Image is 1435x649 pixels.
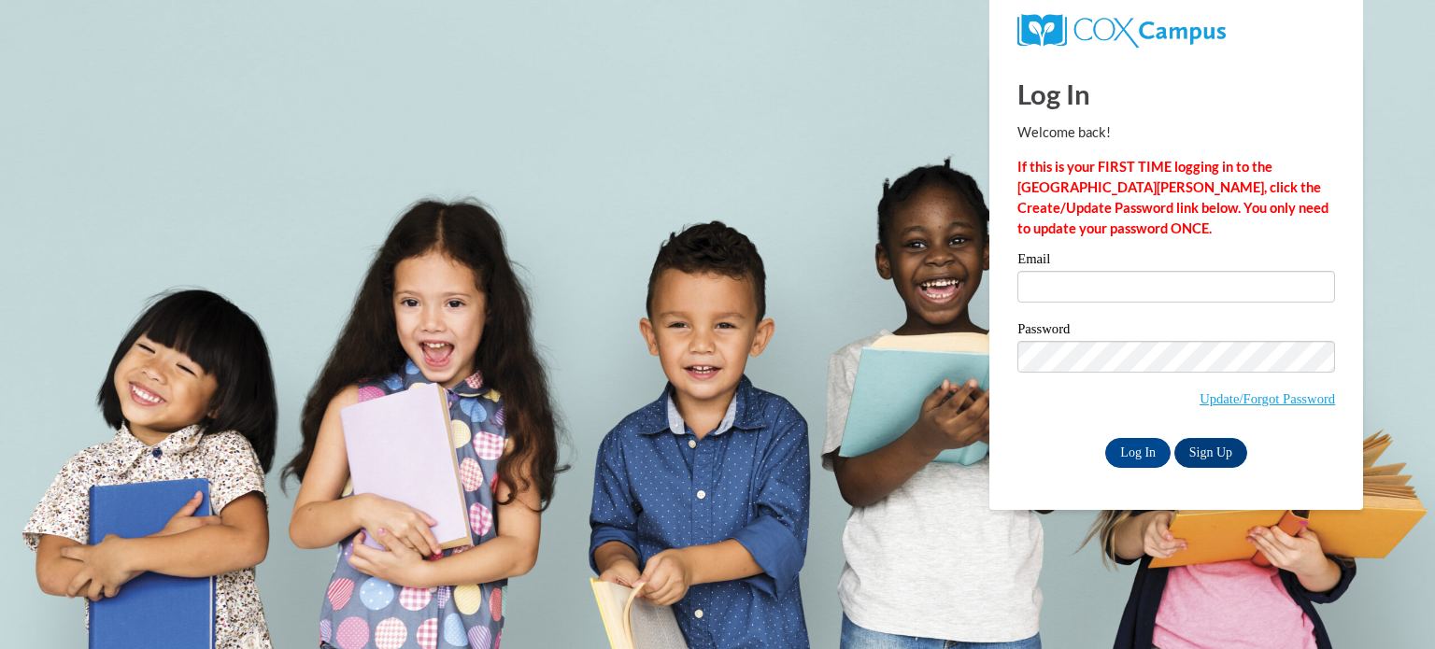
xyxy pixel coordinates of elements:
[1105,438,1171,468] input: Log In
[1017,14,1226,48] img: COX Campus
[1017,21,1226,37] a: COX Campus
[1200,391,1335,406] a: Update/Forgot Password
[1017,252,1335,271] label: Email
[1017,122,1335,143] p: Welcome back!
[1174,438,1247,468] a: Sign Up
[1017,159,1328,236] strong: If this is your FIRST TIME logging in to the [GEOGRAPHIC_DATA][PERSON_NAME], click the Create/Upd...
[1017,75,1335,113] h1: Log In
[1017,322,1335,341] label: Password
